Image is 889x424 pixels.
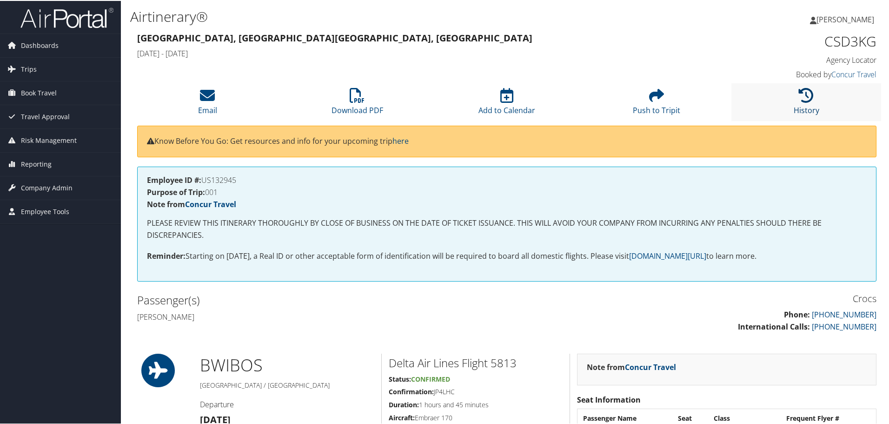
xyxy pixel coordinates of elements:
[633,92,680,114] a: Push to Tripit
[147,198,236,209] strong: Note from
[702,54,876,64] h4: Agency Locator
[389,386,434,395] strong: Confirmation:
[21,128,77,151] span: Risk Management
[147,188,867,195] h4: 001
[21,57,37,80] span: Trips
[200,398,374,409] h4: Departure
[137,47,688,58] h4: [DATE] - [DATE]
[831,68,876,79] a: Concur Travel
[147,175,867,183] h4: US132945
[702,31,876,50] h1: CSD3KG
[20,6,113,28] img: airportal-logo.png
[130,6,632,26] h1: Airtinerary®
[389,399,419,408] strong: Duration:
[198,92,217,114] a: Email
[794,92,819,114] a: History
[147,216,867,240] p: PLEASE REVIEW THIS ITINERARY THOROUGHLY BY CLOSE OF BUSINESS ON THE DATE OF TICKET ISSUANCE. THIS...
[812,309,876,319] a: [PHONE_NUMBER]
[629,250,706,260] a: [DOMAIN_NAME][URL]
[389,386,563,396] h5: JP4LHC
[21,33,59,56] span: Dashboards
[816,13,874,24] span: [PERSON_NAME]
[137,31,532,43] strong: [GEOGRAPHIC_DATA], [GEOGRAPHIC_DATA] [GEOGRAPHIC_DATA], [GEOGRAPHIC_DATA]
[389,374,411,383] strong: Status:
[702,68,876,79] h4: Booked by
[137,311,500,321] h4: [PERSON_NAME]
[577,394,641,404] strong: Seat Information
[21,81,57,104] span: Book Travel
[200,353,374,376] h1: BWI BOS
[332,92,383,114] a: Download PDF
[21,152,52,175] span: Reporting
[389,354,563,370] h2: Delta Air Lines Flight 5813
[147,250,186,260] strong: Reminder:
[21,199,69,222] span: Employee Tools
[147,186,205,196] strong: Purpose of Trip:
[625,361,676,371] a: Concur Travel
[200,380,374,389] h5: [GEOGRAPHIC_DATA] / [GEOGRAPHIC_DATA]
[147,174,201,184] strong: Employee ID #:
[478,92,535,114] a: Add to Calendar
[147,135,867,147] p: Know Before You Go: Get resources and info for your upcoming trip
[514,291,876,304] h3: Crocs
[389,412,415,421] strong: Aircraft:
[784,309,810,319] strong: Phone:
[21,104,70,128] span: Travel Approval
[137,291,500,307] h2: Passenger(s)
[411,374,450,383] span: Confirmed
[587,361,676,371] strong: Note from
[389,399,563,409] h5: 1 hours and 45 minutes
[738,321,810,331] strong: International Calls:
[392,135,409,145] a: here
[21,175,73,199] span: Company Admin
[812,321,876,331] a: [PHONE_NUMBER]
[147,249,867,262] p: Starting on [DATE], a Real ID or other acceptable form of identification will be required to boar...
[810,5,883,33] a: [PERSON_NAME]
[185,198,236,209] a: Concur Travel
[389,412,563,422] h5: Embraer 170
